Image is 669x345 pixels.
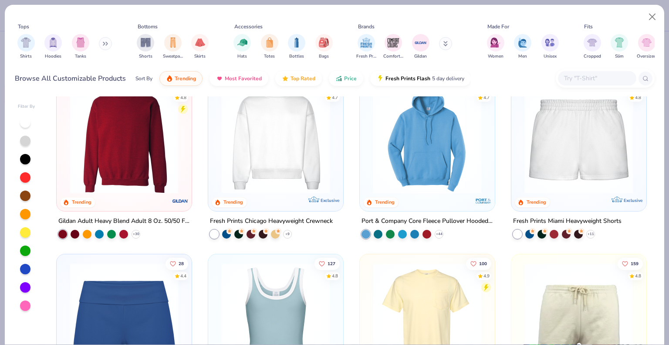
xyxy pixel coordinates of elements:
[133,232,139,237] span: + 30
[360,36,373,49] img: Fresh Prints Image
[179,261,184,266] span: 28
[225,75,262,82] span: Most Favorited
[475,192,492,210] img: Port & Company logo
[44,34,62,60] div: filter for Hoodies
[18,23,29,31] div: Tops
[544,53,557,60] span: Unisex
[17,34,35,60] div: filter for Shirts
[623,198,642,203] span: Exclusive
[166,257,189,270] button: Like
[76,38,85,48] img: Tanks Image
[137,34,154,60] button: filter button
[414,36,427,49] img: Gildan Image
[483,273,490,279] div: 4.9
[45,53,61,60] span: Hoodies
[18,103,35,110] div: Filter By
[487,23,509,31] div: Made For
[315,34,333,60] button: filter button
[141,38,151,48] img: Shorts Image
[282,75,289,82] img: TopRated.gif
[264,53,275,60] span: Totes
[288,34,305,60] button: filter button
[584,53,601,60] span: Cropped
[387,36,400,49] img: Comfort Colors Image
[518,38,527,48] img: Men Image
[288,34,305,60] div: filter for Bottles
[20,53,32,60] span: Shirts
[584,34,601,60] div: filter for Cropped
[191,34,209,60] div: filter for Skirts
[237,38,247,48] img: Hats Image
[370,71,471,86] button: Fresh Prints Flash5 day delivery
[483,95,490,101] div: 4.7
[289,53,304,60] span: Bottles
[587,232,594,237] span: + 11
[368,85,486,194] img: 1593a31c-dba5-4ff5-97bf-ef7c6ca295f9
[65,85,183,194] img: c7b025ed-4e20-46ac-9c52-55bc1f9f47df
[541,34,559,60] div: filter for Unisex
[436,232,442,237] span: + 44
[265,38,274,48] img: Totes Image
[487,34,504,60] button: filter button
[332,95,338,101] div: 4.7
[58,216,190,227] div: Gildan Adult Heavy Blend Adult 8 Oz. 50/50 Fleece Crew
[618,257,643,270] button: Like
[518,53,527,60] span: Men
[181,273,187,279] div: 4.4
[344,75,357,82] span: Price
[138,23,158,31] div: Bottoms
[637,34,656,60] button: filter button
[584,34,601,60] button: filter button
[584,23,593,31] div: Fits
[319,53,329,60] span: Bags
[166,75,173,82] img: trending.gif
[642,38,652,48] img: Oversized Image
[479,261,487,266] span: 100
[385,75,430,82] span: Fresh Prints Flash
[216,75,223,82] img: most_fav.gif
[261,34,278,60] button: filter button
[315,34,333,60] div: filter for Bags
[644,9,661,25] button: Close
[181,95,187,101] div: 4.8
[563,73,630,83] input: Try "T-Shirt"
[490,38,500,48] img: Women Image
[541,34,559,60] button: filter button
[486,85,604,194] img: 3b8e2d2b-9efc-4c57-9938-d7ab7105db2e
[329,71,363,86] button: Price
[377,75,384,82] img: flash.gif
[217,85,334,194] img: 1358499d-a160-429c-9f1e-ad7a3dc244c9
[168,38,178,48] img: Sweatpants Image
[319,38,328,48] img: Bags Image
[44,34,62,60] button: filter button
[75,53,86,60] span: Tanks
[159,71,203,86] button: Trending
[21,38,31,48] img: Shirts Image
[210,216,333,227] div: Fresh Prints Chicago Heavyweight Crewneck
[356,53,376,60] span: Fresh Prints
[209,71,268,86] button: Most Favorited
[137,34,154,60] div: filter for Shorts
[163,53,183,60] span: Sweatpants
[513,216,622,227] div: Fresh Prints Miami Heavyweight Shorts
[412,34,429,60] button: filter button
[237,53,247,60] span: Hats
[234,23,263,31] div: Accessories
[615,38,624,48] img: Slim Image
[637,53,656,60] span: Oversized
[383,34,403,60] button: filter button
[432,74,464,84] span: 5 day delivery
[15,73,126,84] div: Browse All Customizable Products
[314,257,340,270] button: Like
[611,34,628,60] div: filter for Slim
[514,34,531,60] div: filter for Men
[587,38,597,48] img: Cropped Image
[285,232,290,237] span: + 9
[17,34,35,60] button: filter button
[356,34,376,60] button: filter button
[233,34,251,60] button: filter button
[139,53,152,60] span: Shorts
[631,261,639,266] span: 159
[191,34,209,60] button: filter button
[635,95,641,101] div: 4.8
